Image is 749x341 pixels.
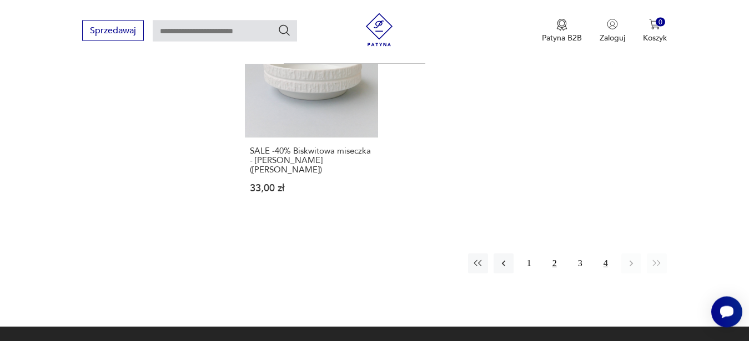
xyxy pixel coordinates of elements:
button: 3 [570,254,590,274]
img: Ikona koszyka [649,19,660,30]
p: 33,00 zł [250,184,373,194]
button: 1 [519,254,539,274]
iframe: Smartsupp widget button [711,297,742,328]
p: Koszyk [643,33,667,43]
a: Sprzedawaj [82,28,144,35]
p: Zaloguj [600,33,625,43]
img: Ikonka użytkownika [607,19,618,30]
button: Patyna B2B [542,19,582,43]
h3: SALE -40% Biskwitowa miseczka - [PERSON_NAME] ([PERSON_NAME]) [250,147,373,175]
button: 2 [545,254,565,274]
img: Ikona medalu [556,19,567,31]
button: 4 [596,254,616,274]
a: Produkt wyprzedanySALE -40% Biskwitowa miseczka - Thomas (Rosenthal)SALE -40% Biskwitowa miseczka... [245,5,378,215]
img: Patyna - sklep z meblami i dekoracjami vintage [363,13,396,47]
a: Ikona medaluPatyna B2B [542,19,582,43]
button: Sprzedawaj [82,21,144,41]
button: 0Koszyk [643,19,667,43]
div: 0 [656,18,665,27]
p: Patyna B2B [542,33,582,43]
button: Zaloguj [600,19,625,43]
button: Szukaj [278,24,291,37]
